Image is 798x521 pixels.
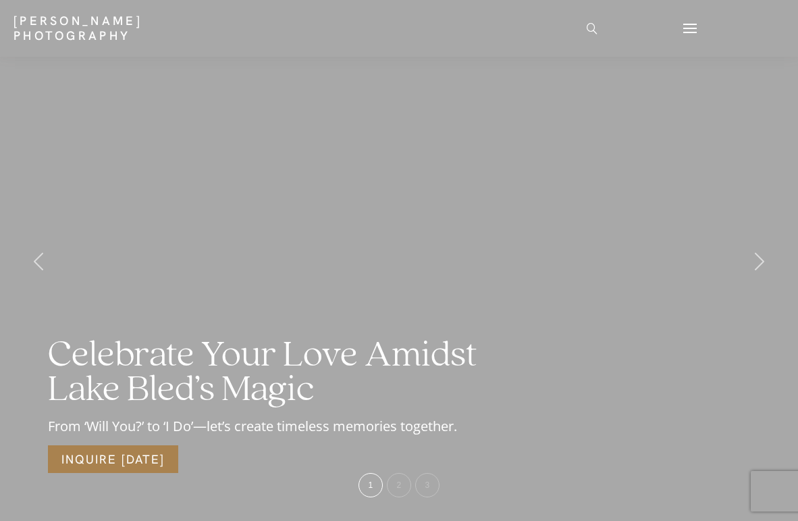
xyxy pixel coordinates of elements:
[48,339,511,407] h2: Celebrate Your Love Amidst Lake Bled’s Magic
[425,480,429,490] span: 3
[14,14,236,43] a: [PERSON_NAME] Photography
[580,16,604,41] a: icon-magnifying-glass34
[368,480,373,490] span: 1
[48,445,178,473] a: Inquire [DATE]
[396,480,401,490] span: 2
[48,417,511,436] div: From ‘Will You?’ to ‘I Do’—let’s create timeless memories together.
